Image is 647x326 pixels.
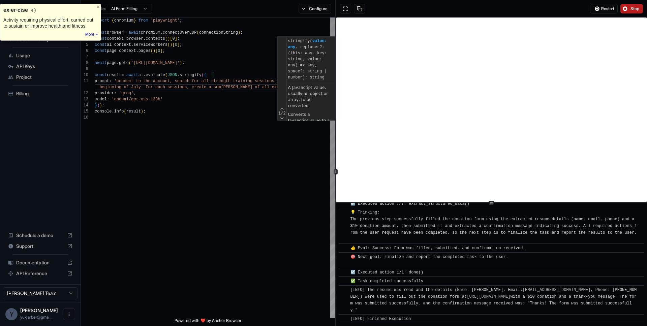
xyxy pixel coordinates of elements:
[107,30,124,35] span: browser
[197,30,199,35] span: (
[175,42,177,47] span: 0
[95,97,107,102] span: model
[141,109,143,114] span: )
[180,61,182,65] span: )
[114,18,134,23] span: chromium
[354,4,365,13] button: Copy session ID
[107,36,124,41] span: context
[107,42,112,47] span: ai
[95,42,107,47] span: const
[5,50,75,61] div: Usage
[81,72,88,78] div: 10
[143,73,146,77] span: .
[95,48,107,53] span: const
[288,39,312,43] span: stringify(
[167,36,170,41] span: )
[81,42,88,48] div: 5
[126,73,138,77] span: await
[114,109,124,114] span: info
[99,103,102,108] span: )
[177,42,180,47] span: ]
[124,30,126,35] span: =
[107,73,121,77] span: result
[112,97,162,102] span: 'openai/gpt-oss-120b'
[160,30,162,35] span: .
[163,48,165,53] span: ;
[129,30,141,35] span: await
[172,42,175,47] span: [
[5,72,75,83] div: Project
[153,48,155,53] span: )
[16,259,64,266] span: Documentation
[5,308,18,320] div: Y
[63,308,75,320] button: Open menu
[20,315,53,320] span: yukiarbel@gmail.com
[131,61,180,65] span: '[URL][DOMAIN_NAME]'
[16,90,72,97] span: Billing
[236,79,299,84] span: raining sessions since the
[288,111,331,142] p: Converts a JavaScript value to a JavaScript Object Notation (JSON) string.
[16,63,72,70] span: API Keys
[95,79,109,84] span: prompt
[202,73,204,77] span: (
[601,6,614,11] span: Restart
[141,30,160,35] span: chromium
[109,79,112,84] span: :
[20,307,58,313] span: Yuki Arbel
[299,4,331,13] button: Configure
[99,85,221,90] span: beginning of July. For each sessions, create a sum
[167,73,177,77] span: JSON
[81,48,88,54] div: 6
[278,111,286,116] div: 1/2
[138,48,151,53] span: pages
[95,18,109,23] span: import
[131,42,133,47] span: .
[467,294,511,299] a: [URL][DOMAIN_NAME]
[5,241,75,252] div: Support
[124,36,126,41] span: =
[124,109,126,114] span: (
[342,278,345,285] span: ​
[238,30,240,35] span: )
[177,73,180,77] span: .
[126,109,141,114] span: result
[180,73,202,77] span: stringify
[16,74,72,80] span: Project
[350,210,637,235] span: 💡 Thinking: The previous step successfully filled the donation form using the extracted resume de...
[117,61,119,65] span: .
[5,88,75,99] div: Billing
[175,36,177,41] span: ]
[81,78,88,84] div: 11
[81,54,88,60] div: 7
[340,4,351,13] button: Open in full screen
[240,30,243,35] span: ;
[107,48,117,53] span: page
[221,85,303,90] span: [PERSON_NAME] of all exercises, '
[342,287,345,293] span: ​
[5,268,75,279] div: API Reference
[81,60,88,66] div: 8
[350,279,424,284] span: ✅ Task completed successfully
[112,18,114,23] span: {
[342,245,345,252] span: ​
[138,18,148,23] span: from
[170,36,172,41] span: [
[180,42,182,47] span: ;
[342,316,345,322] span: ​
[350,317,411,321] span: [INFO] Finished Execution
[16,232,64,239] span: Schedule a demo
[133,91,136,96] span: ,
[5,230,75,241] div: Schedule a demo
[204,73,206,77] span: {
[95,91,114,96] span: provider
[143,36,146,41] span: .
[81,108,88,115] div: 15
[342,254,345,260] span: ​
[95,103,97,108] span: }
[146,73,165,77] span: evaluate
[143,109,146,114] span: ;
[342,209,345,216] span: ​
[114,42,131,47] span: context
[16,270,64,277] span: API Reference
[146,36,165,41] span: contexts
